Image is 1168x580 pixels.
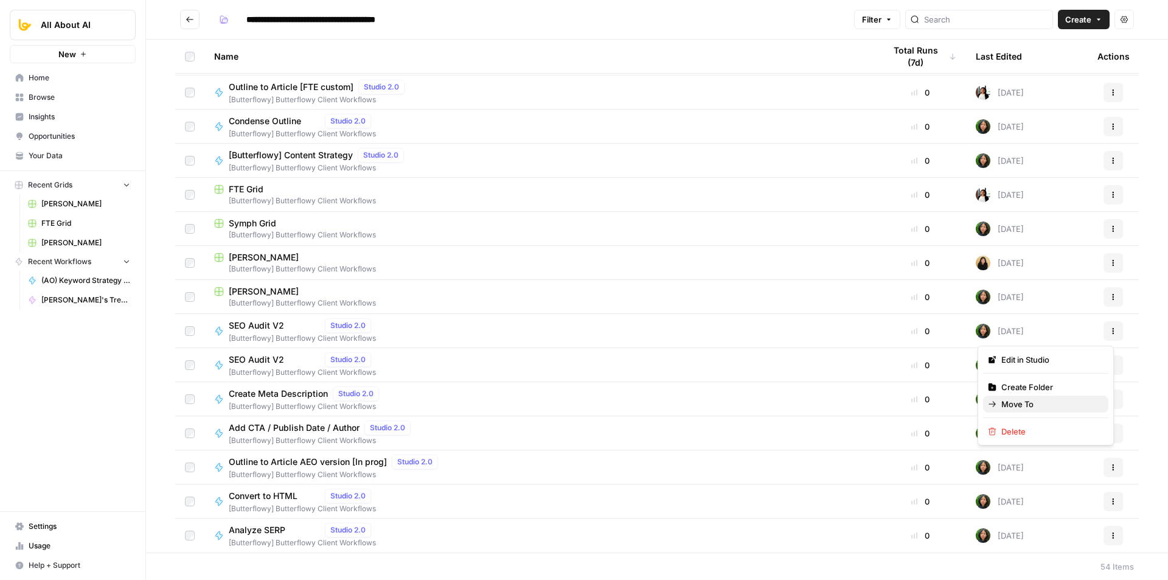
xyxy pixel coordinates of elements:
img: 71gc9am4ih21sqe9oumvmopgcasf [976,494,990,509]
div: 0 [885,393,956,405]
span: [Butterflowy] Butterflowy Client Workflows [214,229,865,240]
img: 71gc9am4ih21sqe9oumvmopgcasf [976,324,990,338]
div: 0 [885,121,956,133]
div: [DATE] [976,290,1024,304]
button: Workspace: All About AI [10,10,136,40]
span: [Butterflowy] Butterflowy Client Workflows [229,162,409,173]
span: [PERSON_NAME] [229,251,299,264]
div: [DATE] [976,222,1024,236]
span: Recent Grids [28,180,72,190]
div: 0 [885,155,956,167]
div: [DATE] [976,187,1024,202]
span: [Butterflowy] Butterflowy Client Workflows [229,367,376,378]
a: Your Data [10,146,136,166]
span: SEO Audit V2 [229,354,320,366]
span: Opportunities [29,131,130,142]
div: Total Runs (7d) [885,40,956,73]
span: [PERSON_NAME] [229,285,299,298]
a: Outline to Article AEO version [In prog]Studio 2.0[Butterflowy] Butterflowy Client Workflows [214,455,865,480]
div: Actions [1097,40,1130,73]
a: Insights [10,107,136,127]
a: Condense OutlineStudio 2.0[Butterflowy] Butterflowy Client Workflows [214,114,865,139]
img: fqbawrw8ase93tc2zzm3h7awsa7w [976,187,990,202]
div: [DATE] [976,528,1024,543]
a: Usage [10,536,136,556]
img: 71gc9am4ih21sqe9oumvmopgcasf [976,153,990,168]
a: Add CTA / Publish Date / AuthorStudio 2.0[Butterflowy] Butterflowy Client Workflows [214,421,865,446]
a: Outline to Article [FTE custom]Studio 2.0[Butterflowy] Butterflowy Client Workflows [214,80,865,105]
span: Studio 2.0 [330,320,366,331]
span: [Butterflowy] Butterflowy Client Workflows [229,333,376,344]
span: [Butterflowy] Butterflowy Client Workflows [214,298,865,309]
a: [PERSON_NAME][Butterflowy] Butterflowy Client Workflows [214,251,865,274]
span: Filter [862,13,881,26]
img: All About AI Logo [14,14,36,36]
a: FTE Grid [23,214,136,233]
a: Settings [10,517,136,536]
div: 0 [885,223,956,235]
span: [PERSON_NAME] [41,198,130,209]
span: FTE Grid [41,218,130,229]
span: Studio 2.0 [330,354,366,365]
span: Condense Outline [229,115,320,127]
span: [Butterflowy] Butterflowy Client Workflows [229,537,376,548]
div: [DATE] [976,324,1024,338]
span: New [58,48,76,60]
a: Symph Grid[Butterflowy] Butterflowy Client Workflows [214,217,865,240]
div: [DATE] [976,358,1024,372]
img: 71gc9am4ih21sqe9oumvmopgcasf [976,392,990,407]
div: [DATE] [976,153,1024,168]
span: Outline to Article [FTE custom] [229,81,353,93]
span: (AO) Keyword Strategy Mini-Workflow [41,275,130,286]
button: Recent Workflows [10,253,136,271]
a: [Butterflowy] Content StrategyStudio 2.0[Butterflowy] Butterflowy Client Workflows [214,148,865,173]
span: Create [1065,13,1091,26]
a: [PERSON_NAME] [23,194,136,214]
a: [PERSON_NAME][Butterflowy] Butterflowy Client Workflows [214,285,865,309]
span: Help + Support [29,560,130,571]
img: 71gc9am4ih21sqe9oumvmopgcasf [976,119,990,134]
div: 0 [885,495,956,508]
div: 54 Items [1100,561,1134,573]
img: 71gc9am4ih21sqe9oumvmopgcasf [976,460,990,475]
div: Name [214,40,865,73]
span: Recent Workflows [28,256,91,267]
button: Filter [854,10,900,29]
span: [Butterflowy] Butterflowy Client Workflows [229,469,443,480]
div: 0 [885,189,956,201]
div: [DATE] [976,85,1024,100]
a: (AO) Keyword Strategy Mini-Workflow [23,271,136,290]
div: Last Edited [976,40,1022,73]
span: [Butterflowy] Butterflowy Client Workflows [214,264,865,274]
span: Usage [29,540,130,551]
span: Studio 2.0 [364,82,399,93]
div: [DATE] [976,392,1024,407]
span: Home [29,72,130,83]
button: Create [1058,10,1110,29]
span: SEO Audit V2 [229,320,320,332]
button: Go back [180,10,200,29]
div: [DATE] [976,460,1024,475]
a: [PERSON_NAME]'s Trending Topics Content Generator [23,290,136,310]
button: New [10,45,136,63]
img: 71gc9am4ih21sqe9oumvmopgcasf [976,290,990,304]
a: SEO Audit V2Studio 2.0[Butterflowy] Butterflowy Client Workflows [214,352,865,378]
a: Create Meta DescriptionStudio 2.0[Butterflowy] Butterflowy Client Workflows [214,386,865,412]
span: Browse [29,92,130,103]
span: [Butterflowy] Butterflowy Client Workflows [229,128,376,139]
div: 0 [885,325,956,337]
span: Settings [29,521,130,532]
img: 71gc9am4ih21sqe9oumvmopgcasf [976,222,990,236]
span: Create Meta Description [229,388,328,400]
span: Edit in Studio [1001,354,1099,366]
div: [DATE] [976,256,1024,270]
div: [DATE] [976,426,1024,441]
span: Add CTA / Publish Date / Author [229,422,360,434]
img: 71gc9am4ih21sqe9oumvmopgcasf [976,528,990,543]
span: Symph Grid [229,217,276,229]
span: Studio 2.0 [363,150,398,161]
a: Opportunities [10,127,136,146]
a: FTE Grid[Butterflowy] Butterflowy Client Workflows [214,183,865,206]
span: Studio 2.0 [370,422,405,433]
div: [DATE] [976,119,1024,134]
